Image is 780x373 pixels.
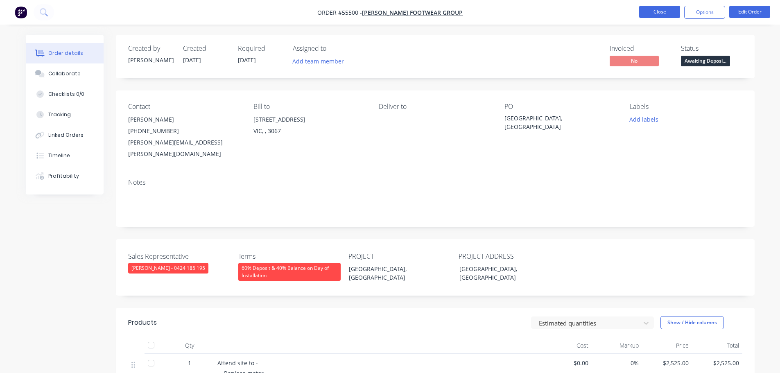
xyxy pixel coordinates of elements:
[681,56,730,68] button: Awaiting Deposi...
[253,103,366,111] div: Bill to
[26,43,104,63] button: Order details
[288,56,348,67] button: Add team member
[48,111,71,118] div: Tracking
[253,125,366,137] div: VIC, , 3067
[128,114,240,160] div: [PERSON_NAME][PHONE_NUMBER][PERSON_NAME][EMAIL_ADDRESS][PERSON_NAME][DOMAIN_NAME]
[639,6,680,18] button: Close
[362,9,463,16] a: [PERSON_NAME] Footwear Group
[692,337,742,354] div: Total
[165,337,214,354] div: Qty
[681,56,730,66] span: Awaiting Deposi...
[729,6,770,18] button: Edit Order
[48,90,84,98] div: Checklists 0/0
[188,359,191,367] span: 1
[183,45,228,52] div: Created
[48,172,79,180] div: Profitability
[459,251,561,261] label: PROJECT ADDRESS
[592,337,642,354] div: Markup
[642,337,692,354] div: Price
[128,114,240,125] div: [PERSON_NAME]
[26,125,104,145] button: Linked Orders
[128,263,208,274] div: [PERSON_NAME] - 0424 185 195
[128,179,742,186] div: Notes
[645,359,689,367] span: $2,525.00
[504,103,617,111] div: PO
[610,56,659,66] span: No
[595,359,639,367] span: 0%
[317,9,362,16] span: Order #55500 -
[453,263,555,283] div: [GEOGRAPHIC_DATA], [GEOGRAPHIC_DATA]
[542,337,592,354] div: Cost
[681,45,742,52] div: Status
[128,45,173,52] div: Created by
[238,251,341,261] label: Terms
[630,103,742,111] div: Labels
[253,114,366,125] div: [STREET_ADDRESS]
[342,263,445,283] div: [GEOGRAPHIC_DATA], [GEOGRAPHIC_DATA]
[48,152,70,159] div: Timeline
[26,145,104,166] button: Timeline
[183,56,201,64] span: [DATE]
[684,6,725,19] button: Options
[26,84,104,104] button: Checklists 0/0
[48,50,83,57] div: Order details
[48,70,81,77] div: Collaborate
[625,114,663,125] button: Add labels
[293,45,375,52] div: Assigned to
[128,251,231,261] label: Sales Representative
[504,114,607,131] div: [GEOGRAPHIC_DATA], [GEOGRAPHIC_DATA]
[26,166,104,186] button: Profitability
[26,104,104,125] button: Tracking
[293,56,348,67] button: Add team member
[238,56,256,64] span: [DATE]
[128,56,173,64] div: [PERSON_NAME]
[660,316,724,329] button: Show / Hide columns
[128,103,240,111] div: Contact
[238,45,283,52] div: Required
[128,318,157,328] div: Products
[238,263,341,281] div: 60% Deposit & 40% Balance on Day of Installation
[695,359,739,367] span: $2,525.00
[610,45,671,52] div: Invoiced
[545,359,589,367] span: $0.00
[253,114,366,140] div: [STREET_ADDRESS]VIC, , 3067
[128,137,240,160] div: [PERSON_NAME][EMAIL_ADDRESS][PERSON_NAME][DOMAIN_NAME]
[348,251,451,261] label: PROJECT
[15,6,27,18] img: Factory
[128,125,240,137] div: [PHONE_NUMBER]
[48,131,84,139] div: Linked Orders
[26,63,104,84] button: Collaborate
[379,103,491,111] div: Deliver to
[217,359,258,367] span: Attend site to -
